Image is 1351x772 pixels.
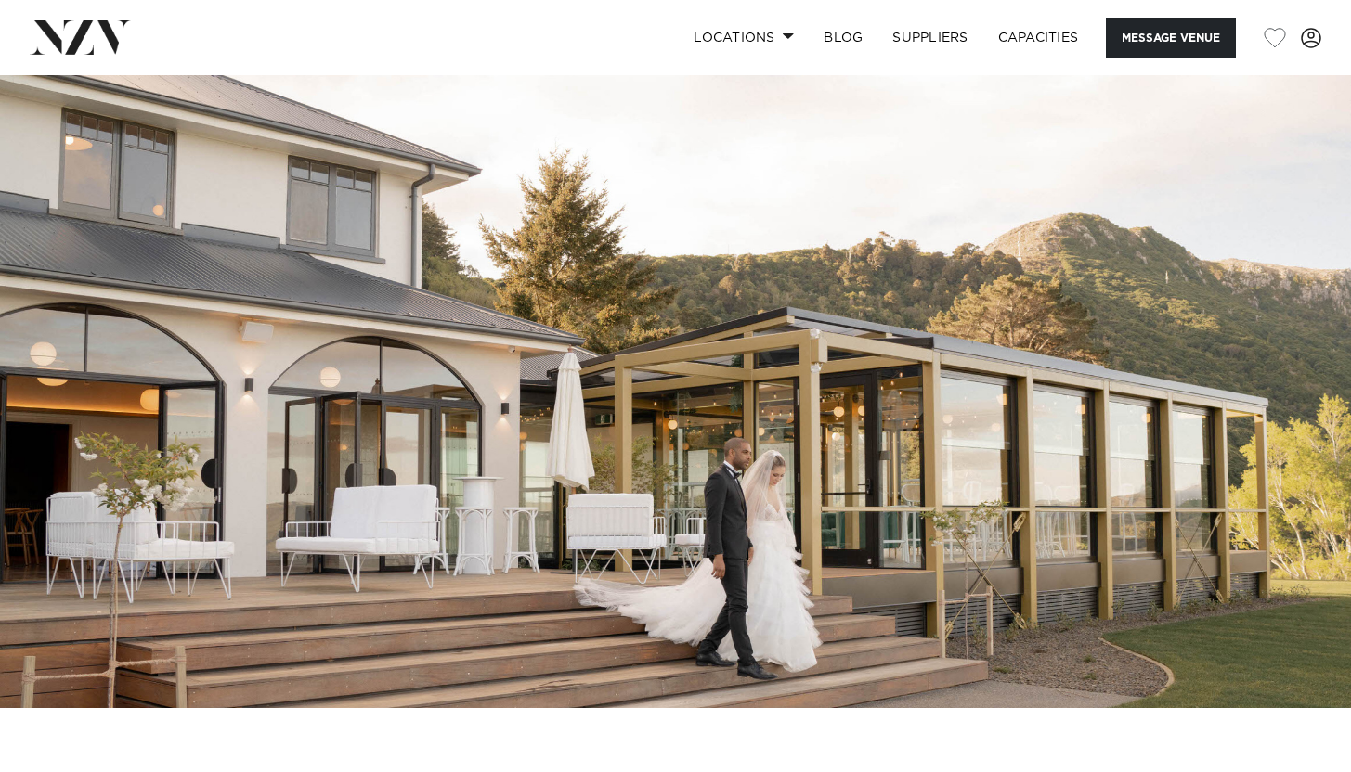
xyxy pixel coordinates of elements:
img: nzv-logo.png [30,20,131,54]
a: Locations [679,18,809,58]
a: SUPPLIERS [877,18,982,58]
a: Capacities [983,18,1094,58]
a: BLOG [809,18,877,58]
button: Message Venue [1106,18,1236,58]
